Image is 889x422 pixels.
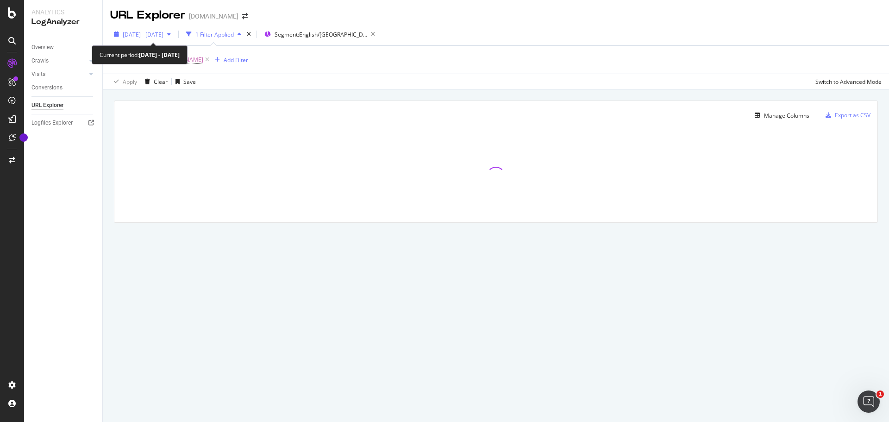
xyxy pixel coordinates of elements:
[31,7,95,17] div: Analytics
[172,74,196,89] button: Save
[31,56,49,66] div: Crawls
[31,83,96,93] a: Conversions
[182,27,245,42] button: 1 Filter Applied
[876,391,884,398] span: 1
[835,111,870,119] div: Export as CSV
[110,7,185,23] div: URL Explorer
[858,391,880,413] iframe: Intercom live chat
[110,74,137,89] button: Apply
[31,83,63,93] div: Conversions
[31,101,96,110] a: URL Explorer
[110,27,175,42] button: [DATE] - [DATE]
[31,118,73,128] div: Logfiles Explorer
[211,54,248,65] button: Add Filter
[275,31,367,38] span: Segment: English/[GEOGRAPHIC_DATA]
[31,69,87,79] a: Visits
[100,50,180,60] div: Current period:
[31,56,87,66] a: Crawls
[815,78,882,86] div: Switch to Advanced Mode
[183,78,196,86] div: Save
[139,51,180,59] b: [DATE] - [DATE]
[123,31,163,38] span: [DATE] - [DATE]
[764,112,809,120] div: Manage Columns
[31,101,63,110] div: URL Explorer
[31,43,96,52] a: Overview
[31,17,95,27] div: LogAnalyzer
[195,31,234,38] div: 1 Filter Applied
[154,78,168,86] div: Clear
[31,69,45,79] div: Visits
[19,133,28,142] div: Tooltip anchor
[141,74,168,89] button: Clear
[189,12,238,21] div: [DOMAIN_NAME]
[123,78,137,86] div: Apply
[812,74,882,89] button: Switch to Advanced Mode
[751,110,809,121] button: Manage Columns
[822,108,870,123] button: Export as CSV
[31,43,54,52] div: Overview
[224,56,248,64] div: Add Filter
[242,13,248,19] div: arrow-right-arrow-left
[31,118,96,128] a: Logfiles Explorer
[245,30,253,39] div: times
[261,27,379,42] button: Segment:English/[GEOGRAPHIC_DATA]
